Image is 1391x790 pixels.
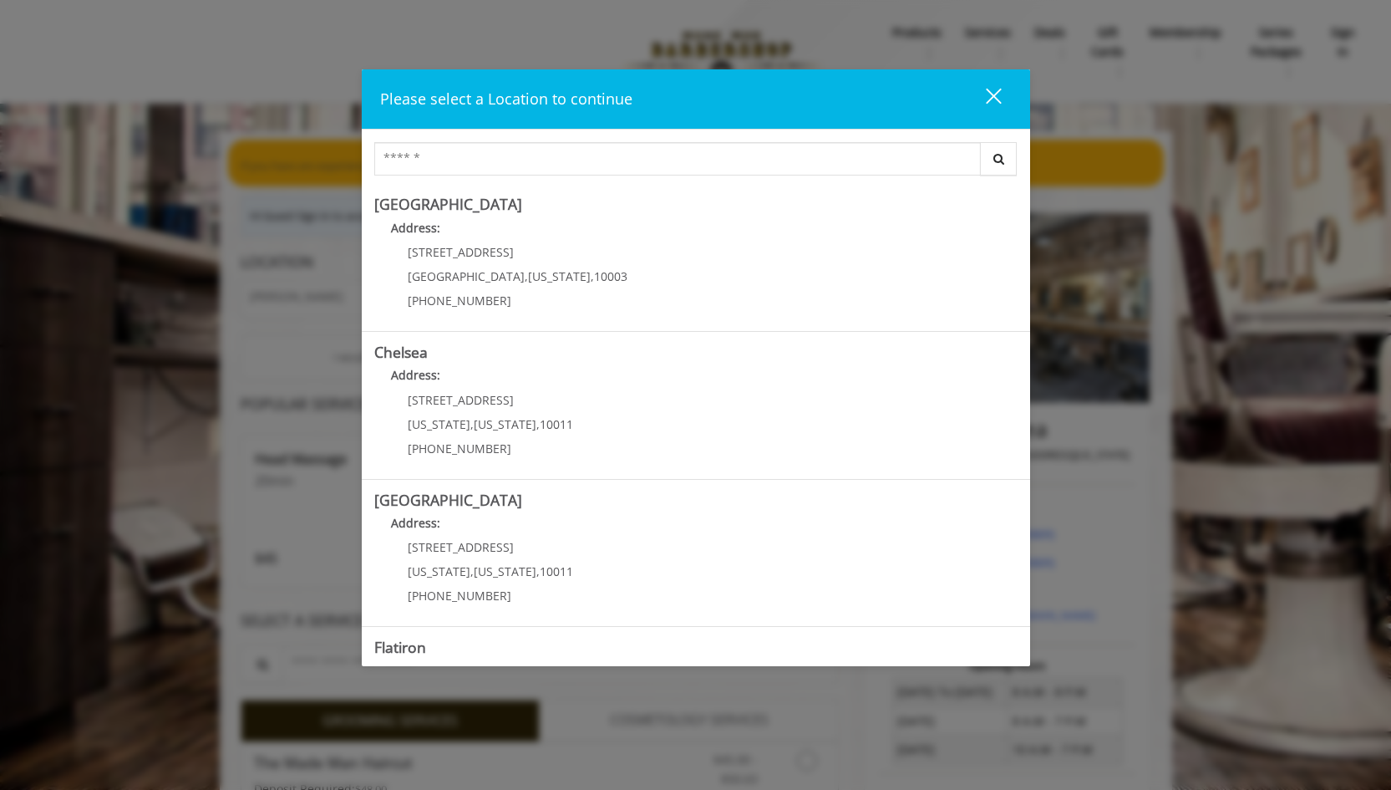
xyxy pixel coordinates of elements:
[408,392,514,408] span: [STREET_ADDRESS]
[374,194,522,214] b: [GEOGRAPHIC_DATA]
[470,416,474,432] span: ,
[380,89,632,109] span: Please select a Location to continue
[536,563,540,579] span: ,
[374,342,428,362] b: Chelsea
[967,87,1000,112] div: close dialog
[540,563,573,579] span: 10011
[540,416,573,432] span: 10011
[391,220,440,236] b: Address:
[408,563,470,579] span: [US_STATE]
[391,515,440,531] b: Address:
[374,142,1018,184] div: Center Select
[536,416,540,432] span: ,
[474,563,536,579] span: [US_STATE]
[525,268,528,284] span: ,
[989,153,1008,165] i: Search button
[408,293,511,308] span: [PHONE_NUMBER]
[408,268,525,284] span: [GEOGRAPHIC_DATA]
[591,268,594,284] span: ,
[408,244,514,260] span: [STREET_ADDRESS]
[408,416,470,432] span: [US_STATE]
[374,142,981,176] input: Search Center
[391,367,440,383] b: Address:
[528,268,591,284] span: [US_STATE]
[594,268,627,284] span: 10003
[470,563,474,579] span: ,
[474,416,536,432] span: [US_STATE]
[408,441,511,456] span: [PHONE_NUMBER]
[408,588,511,604] span: [PHONE_NUMBER]
[955,82,1012,116] button: close dialog
[374,637,426,657] b: Flatiron
[374,490,522,510] b: [GEOGRAPHIC_DATA]
[408,539,514,555] span: [STREET_ADDRESS]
